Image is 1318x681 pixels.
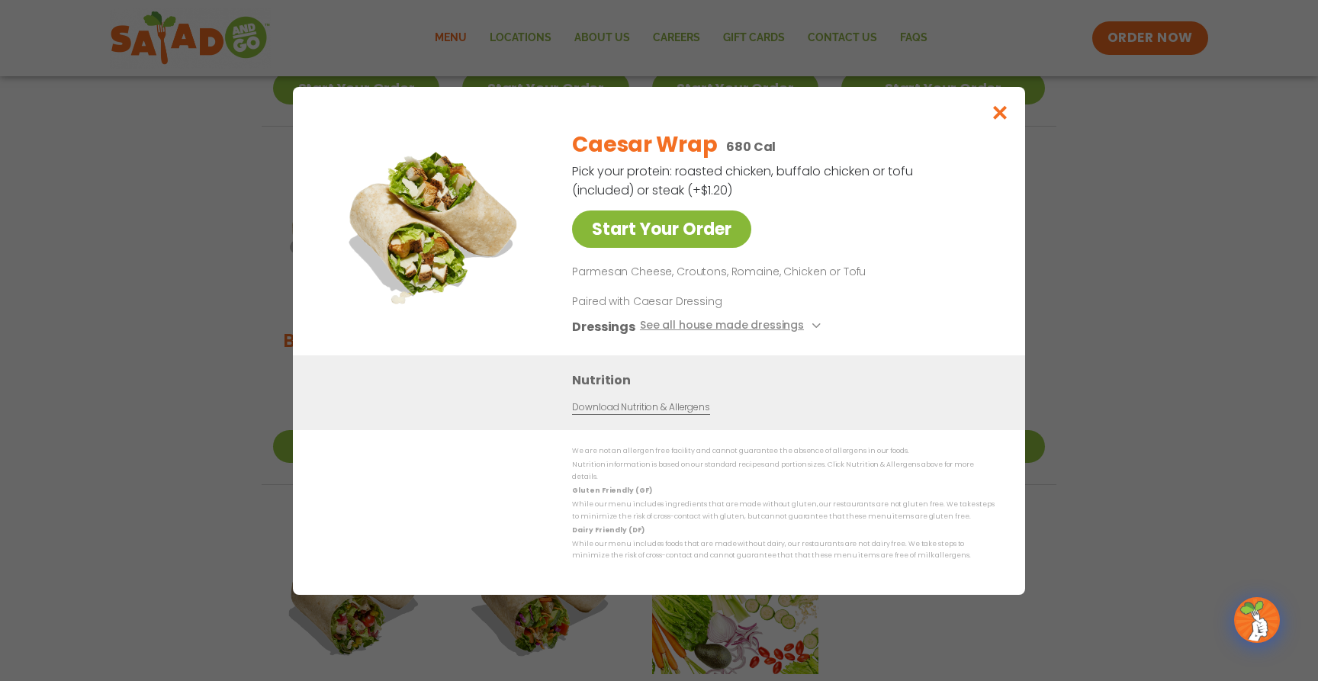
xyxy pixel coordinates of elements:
h2: Caesar Wrap [572,129,717,161]
div: v 4.0.25 [43,24,75,37]
p: While our menu includes foods that are made without dairy, our restaurants are not dairy free. We... [572,538,995,562]
p: We are not an allergen free facility and cannot guarantee the absence of allergens in our foods. [572,445,995,457]
img: wpChatIcon [1236,599,1278,641]
img: Featured product photo for Caesar Wrap [327,117,541,331]
img: tab_domain_overview_orange.svg [41,96,53,108]
img: website_grey.svg [24,40,37,52]
p: Pick your protein: roasted chicken, buffalo chicken or tofu (included) or steak (+$1.20) [572,162,915,200]
p: Paired with Caesar Dressing [572,293,854,309]
h3: Dressings [572,316,635,336]
button: See all house made dressings [640,316,825,336]
strong: Dairy Friendly (DF) [572,525,644,534]
p: Nutrition information is based on our standard recipes and portion sizes. Click Nutrition & Aller... [572,459,995,483]
div: Domain Overview [58,98,137,108]
img: logo_orange.svg [24,24,37,37]
div: Domain: [DOMAIN_NAME] [40,40,168,52]
p: Parmesan Cheese, Croutons, Romaine, Chicken or Tofu [572,263,988,281]
p: 680 Cal [726,137,776,156]
div: Keywords by Traffic [169,98,257,108]
button: Close modal [976,87,1025,138]
h3: Nutrition [572,370,1002,389]
p: While our menu includes ingredients that are made without gluten, our restaurants are not gluten ... [572,499,995,522]
strong: Gluten Friendly (GF) [572,486,651,495]
a: Download Nutrition & Allergens [572,400,709,414]
a: Start Your Order [572,210,751,248]
img: tab_keywords_by_traffic_grey.svg [152,96,164,108]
